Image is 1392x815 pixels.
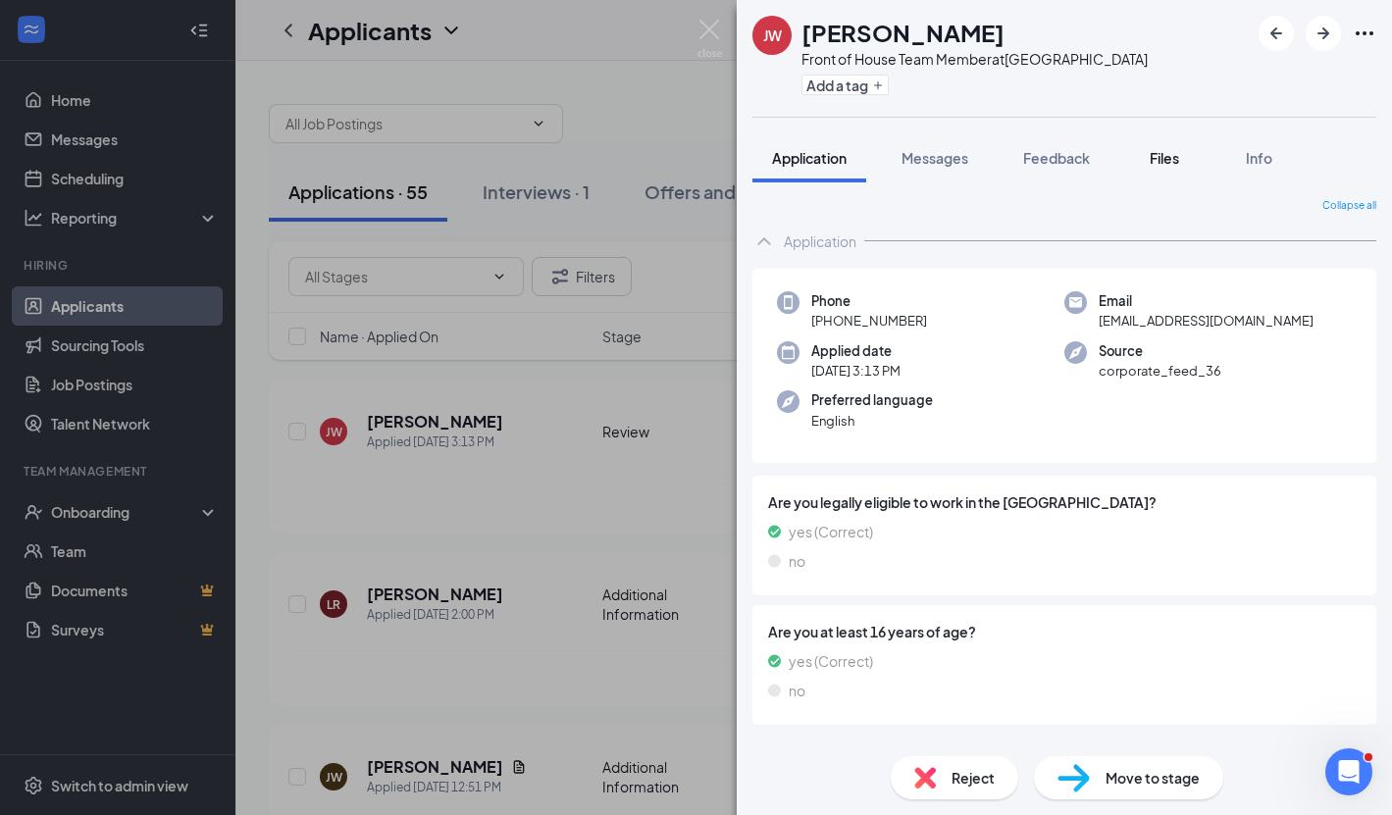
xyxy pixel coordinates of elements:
[801,49,1148,69] div: Front of House Team Member at [GEOGRAPHIC_DATA]
[872,79,884,91] svg: Plus
[1099,361,1221,381] span: corporate_feed_36
[784,739,927,759] div: Additional Information
[1106,767,1200,789] span: Move to stage
[1099,341,1221,361] span: Source
[789,650,873,672] span: yes (Correct)
[768,621,1361,642] span: Are you at least 16 years of age?
[801,16,1005,49] h1: [PERSON_NAME]
[752,229,776,253] svg: ChevronUp
[1322,198,1376,214] span: Collapse all
[789,680,805,701] span: no
[789,550,805,572] span: no
[1150,149,1179,167] span: Files
[1306,16,1341,51] button: ArrowRight
[811,361,901,381] span: [DATE] 3:13 PM
[1325,748,1372,795] iframe: Intercom live chat
[811,341,901,361] span: Applied date
[1099,311,1314,331] span: [EMAIL_ADDRESS][DOMAIN_NAME]
[752,738,776,761] svg: ChevronUp
[1259,16,1294,51] button: ArrowLeftNew
[811,390,933,410] span: Preferred language
[1099,291,1314,311] span: Email
[1312,22,1335,45] svg: ArrowRight
[1023,149,1090,167] span: Feedback
[789,521,873,542] span: yes (Correct)
[952,767,995,789] span: Reject
[902,149,968,167] span: Messages
[1246,149,1272,167] span: Info
[772,149,847,167] span: Application
[1353,22,1376,45] svg: Ellipses
[811,291,927,311] span: Phone
[811,411,933,431] span: English
[811,311,927,331] span: [PHONE_NUMBER]
[768,491,1361,513] span: Are you legally eligible to work in the [GEOGRAPHIC_DATA]?
[1264,22,1288,45] svg: ArrowLeftNew
[801,75,889,95] button: PlusAdd a tag
[763,25,782,45] div: JW
[784,231,856,251] div: Application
